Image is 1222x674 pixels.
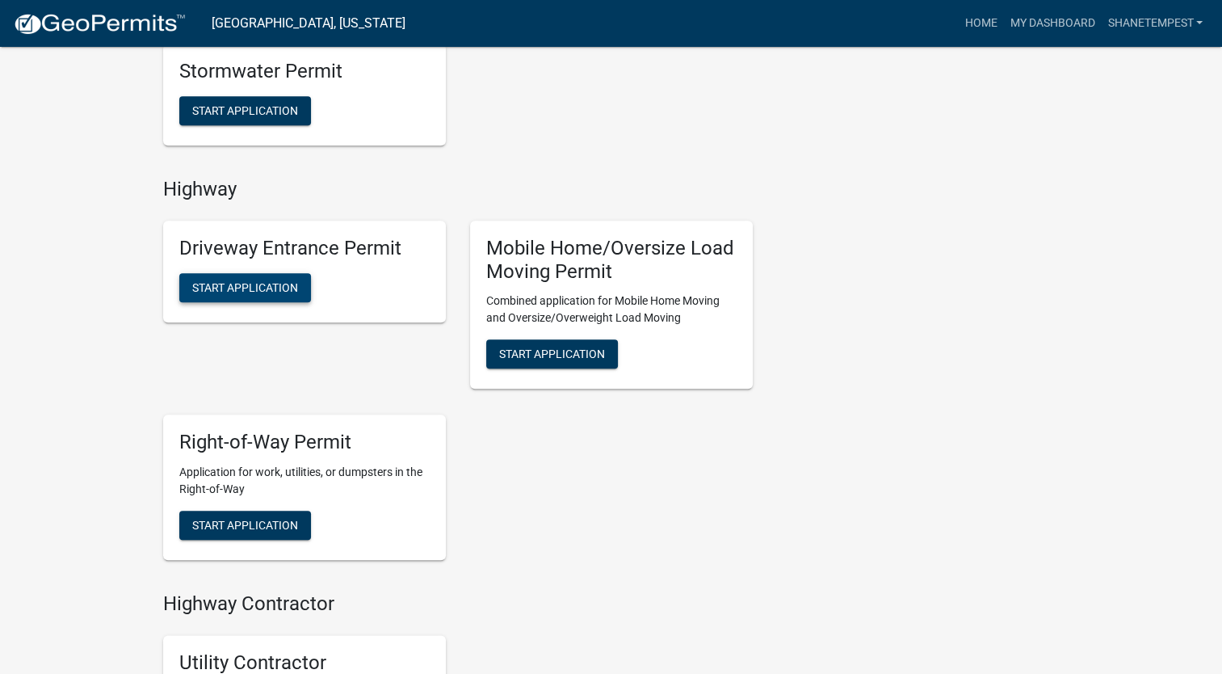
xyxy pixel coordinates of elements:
p: Combined application for Mobile Home Moving and Oversize/Overweight Load Moving [486,293,737,326]
a: shanetempest [1101,8,1209,39]
h5: Stormwater Permit [179,60,430,83]
a: Home [958,8,1003,39]
h5: Right-of-Way Permit [179,431,430,454]
span: Start Application [192,104,298,117]
span: Start Application [499,348,605,360]
span: Start Application [192,280,298,293]
p: Application for work, utilities, or dumpsters in the Right-of-Way [179,464,430,498]
h5: Driveway Entrance Permit [179,237,430,260]
button: Start Application [179,273,311,302]
span: Start Application [192,519,298,532]
button: Start Application [179,511,311,540]
h4: Highway [163,178,753,201]
h5: Mobile Home/Oversize Load Moving Permit [486,237,737,284]
a: My Dashboard [1003,8,1101,39]
button: Start Application [179,96,311,125]
a: [GEOGRAPHIC_DATA], [US_STATE] [212,10,405,37]
button: Start Application [486,339,618,369]
h4: Highway Contractor [163,592,753,616]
